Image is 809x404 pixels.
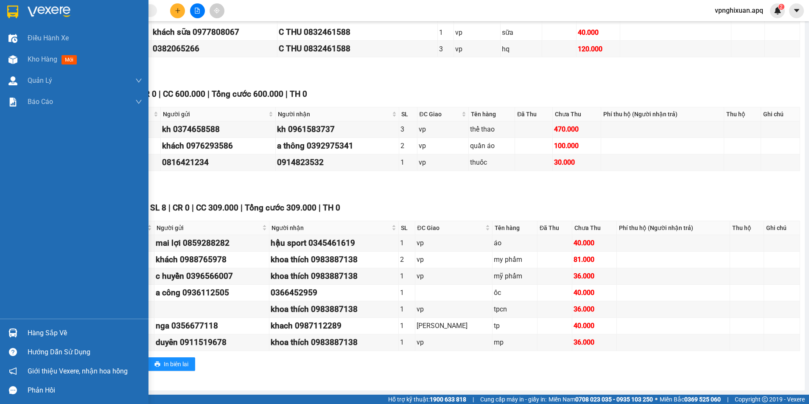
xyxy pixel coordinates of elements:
[7,6,18,18] img: logo-vxr
[469,107,515,121] th: Tên hàng
[28,75,52,86] span: Quản Lý
[494,238,536,248] div: áo
[8,328,17,337] img: warehouse-icon
[502,27,541,38] div: sữa
[572,221,617,235] th: Chưa Thu
[196,203,238,213] span: CC 309.000
[574,320,615,331] div: 40.000
[271,320,397,332] div: khach 0987112289
[150,203,166,213] span: SL 8
[439,44,452,54] div: 3
[28,366,128,376] span: Giới thiệu Vexere, nhận hoa hồng
[727,395,728,404] span: |
[494,287,536,298] div: ốc
[135,77,142,84] span: down
[470,157,513,168] div: thuốc
[272,223,389,233] span: Người nhận
[163,109,267,119] span: Người gửi
[417,320,491,331] div: [PERSON_NAME]
[617,221,730,235] th: Phí thu hộ (Người nhận trả)
[271,253,397,266] div: khoa thích 0983887138
[780,4,783,10] span: 2
[417,337,491,348] div: vp
[194,8,200,14] span: file-add
[455,44,499,54] div: vp
[153,42,276,55] div: 0382065266
[574,254,615,265] div: 81.000
[470,140,513,151] div: quần áo
[480,395,546,404] span: Cung cấp máy in - giấy in:
[574,337,615,348] div: 36.000
[271,336,397,349] div: khoa thích 0983887138
[399,221,415,235] th: SL
[400,320,414,331] div: 1
[578,44,619,54] div: 120.000
[323,203,340,213] span: TH 0
[417,254,491,265] div: vp
[655,398,658,401] span: ⚪️
[241,203,243,213] span: |
[214,8,220,14] span: aim
[277,156,398,169] div: 0914823532
[574,238,615,248] div: 40.000
[163,89,205,99] span: CC 600.000
[162,123,274,136] div: kh 0374658588
[574,304,615,314] div: 36.000
[399,107,417,121] th: SL
[28,96,53,107] span: Báo cáo
[8,34,17,43] img: warehouse-icon
[245,203,316,213] span: Tổng cước 309.000
[290,89,307,99] span: TH 0
[271,270,397,283] div: khoa thích 0983887138
[8,76,17,85] img: warehouse-icon
[9,348,17,356] span: question-circle
[554,157,599,168] div: 30.000
[494,320,536,331] div: tp
[684,396,721,403] strong: 0369 525 060
[793,7,801,14] span: caret-down
[455,27,499,38] div: vp
[9,386,17,394] span: message
[156,336,268,349] div: duyên 0911519678
[515,107,553,121] th: Đã Thu
[175,8,181,14] span: plus
[156,237,268,250] div: mai lợi 0859288282
[724,107,761,121] th: Thu hộ
[173,203,190,213] span: CR 0
[417,223,484,233] span: ĐC Giao
[271,237,397,250] div: hậu sport 0345461619
[278,109,390,119] span: Người nhận
[9,367,17,375] span: notification
[400,304,414,314] div: 1
[286,89,288,99] span: |
[419,124,467,135] div: vp
[388,395,466,404] span: Hỗ trợ kỹ thuật:
[190,3,205,18] button: file-add
[159,89,161,99] span: |
[764,221,800,235] th: Ghi chú
[400,287,414,298] div: 1
[135,98,142,105] span: down
[164,359,188,369] span: In biên lai
[774,7,781,14] img: icon-new-feature
[400,238,414,248] div: 1
[28,346,142,359] div: Hướng dẫn sử dụng
[473,395,474,404] span: |
[601,107,724,121] th: Phí thu hộ (Người nhận trả)
[419,140,467,151] div: vp
[271,286,397,299] div: 0366452959
[494,337,536,348] div: mp
[28,55,57,63] span: Kho hàng
[210,3,224,18] button: aim
[470,124,513,135] div: thể thao
[494,271,536,281] div: mỹ phẩm
[417,271,491,281] div: vp
[502,44,541,54] div: hq
[154,361,160,368] span: printer
[28,33,69,43] span: Điều hành xe
[277,140,398,152] div: a thông 0392975341
[493,221,537,235] th: Tên hàng
[400,254,414,265] div: 2
[417,304,491,314] div: vp
[400,337,414,348] div: 1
